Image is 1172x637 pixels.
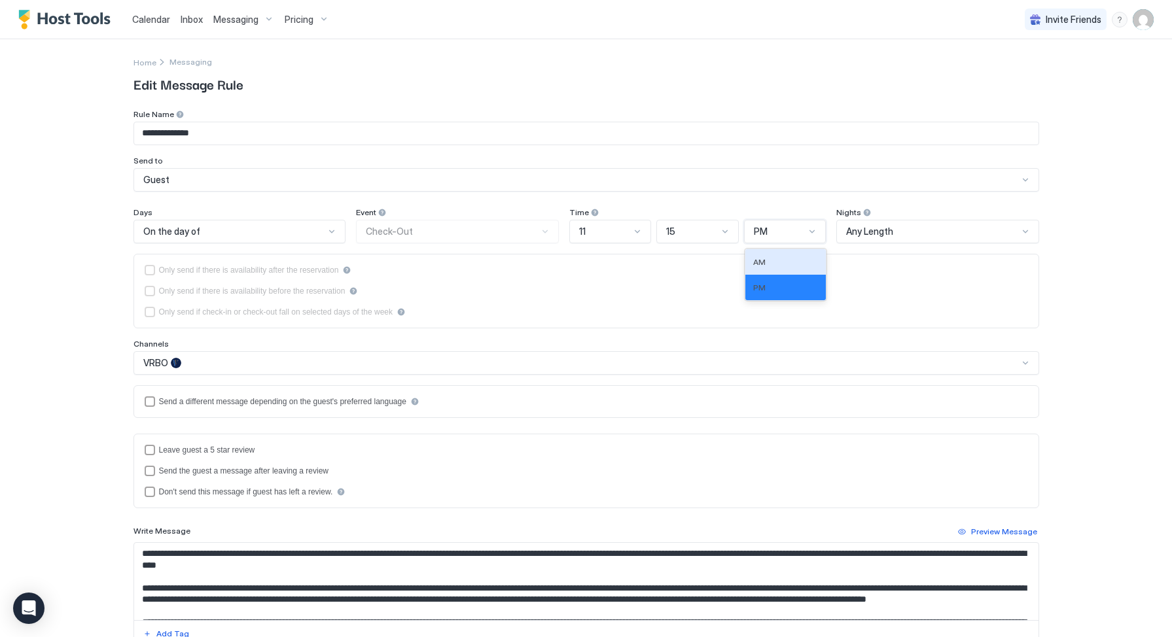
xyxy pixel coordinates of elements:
[145,286,1028,296] div: beforeReservation
[145,445,1028,455] div: reviewEnabled
[1046,14,1101,26] span: Invite Friends
[169,57,212,67] div: Breadcrumb
[133,74,1039,94] span: Edit Message Rule
[181,14,203,25] span: Inbox
[753,257,766,267] span: AM
[133,58,156,67] span: Home
[132,14,170,25] span: Calendar
[579,226,586,237] span: 11
[846,226,893,237] span: Any Length
[143,174,169,186] span: Guest
[143,357,168,369] span: VRBO
[971,526,1037,538] div: Preview Message
[159,487,333,496] div: Don't send this message if guest has left a review.
[159,286,346,296] div: Only send if there is availability before the reservation
[666,226,675,237] span: 15
[145,396,1028,407] div: languagesEnabled
[1133,9,1154,30] div: User profile
[169,57,212,67] span: Messaging
[18,10,116,29] a: Host Tools Logo
[133,207,152,217] span: Days
[213,14,258,26] span: Messaging
[159,307,393,317] div: Only send if check-in or check-out fall on selected days of the week
[159,397,406,406] div: Send a different message depending on the guest's preferred language
[181,12,203,26] a: Inbox
[145,265,1028,275] div: afterReservation
[133,109,174,119] span: Rule Name
[754,226,768,237] span: PM
[285,14,313,26] span: Pricing
[143,226,200,237] span: On the day of
[569,207,589,217] span: Time
[13,593,44,624] div: Open Intercom Messenger
[133,55,156,69] div: Breadcrumb
[159,445,255,455] div: Leave guest a 5 star review
[145,487,1028,497] div: disableMessageAfterReview
[159,466,329,475] div: Send the guest a message after leaving a review
[133,156,163,165] span: Send to
[1112,12,1128,27] div: menu
[134,122,1039,145] input: Input Field
[133,526,190,536] span: Write Message
[836,207,861,217] span: Nights
[356,207,376,217] span: Event
[145,307,1028,317] div: isLimited
[133,339,169,349] span: Channels
[132,12,170,26] a: Calendar
[753,283,766,292] span: PM
[145,466,1028,476] div: sendMessageAfterLeavingReview
[956,524,1039,540] button: Preview Message
[159,266,339,275] div: Only send if there is availability after the reservation
[134,543,1039,620] textarea: Input Field
[133,55,156,69] a: Home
